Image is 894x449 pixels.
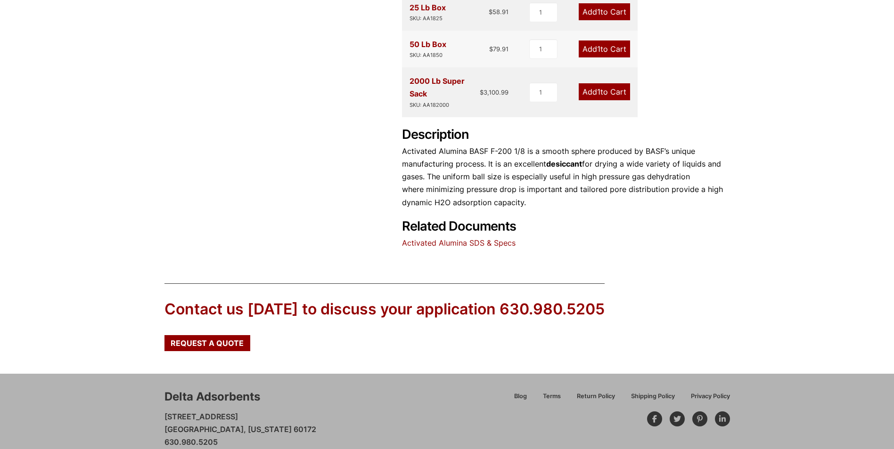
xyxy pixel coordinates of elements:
[410,101,480,110] div: SKU: AA182000
[579,3,630,20] a: Add1to Cart
[489,45,509,53] bdi: 79.91
[535,391,569,408] a: Terms
[577,393,615,400] span: Return Policy
[171,339,244,347] span: Request a Quote
[546,159,582,168] strong: desiccant
[506,391,535,408] a: Blog
[489,8,492,16] span: $
[164,389,260,405] div: Delta Adsorbents
[402,145,730,209] p: Activated Alumina BASF F-200 1/8 is a smooth sphere produced by BASF’s unique manufacturing proce...
[402,238,516,248] a: Activated Alumina SDS & Specs
[543,393,561,400] span: Terms
[683,391,730,408] a: Privacy Policy
[164,335,250,351] a: Request a Quote
[579,83,630,100] a: Add1to Cart
[480,88,484,96] span: $
[691,393,730,400] span: Privacy Policy
[410,75,480,109] div: 2000 Lb Super Sack
[623,391,683,408] a: Shipping Policy
[164,299,605,320] div: Contact us [DATE] to discuss your application 630.980.5205
[480,88,509,96] bdi: 3,100.99
[579,40,630,57] a: Add1to Cart
[402,127,730,143] h2: Description
[569,391,623,408] a: Return Policy
[410,51,446,60] div: SKU: AA1850
[489,8,509,16] bdi: 58.91
[489,45,493,53] span: $
[514,393,527,400] span: Blog
[410,38,446,60] div: 50 Lb Box
[631,393,675,400] span: Shipping Policy
[597,87,600,96] span: 1
[597,7,600,16] span: 1
[410,1,446,23] div: 25 Lb Box
[410,14,446,23] div: SKU: AA1825
[597,44,600,54] span: 1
